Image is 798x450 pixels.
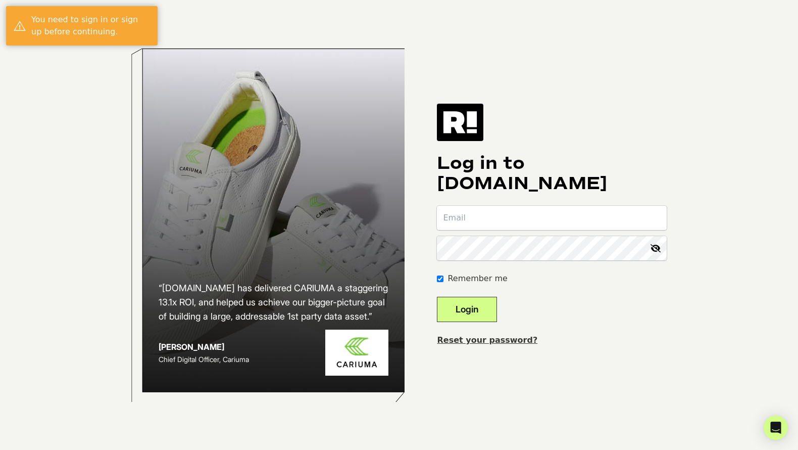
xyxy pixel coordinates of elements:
div: You need to sign in or sign up before continuing. [31,14,150,38]
img: Cariuma [325,330,388,376]
input: Email [437,206,667,230]
a: Reset your password? [437,335,537,345]
h2: “[DOMAIN_NAME] has delivered CARIUMA a staggering 13.1x ROI, and helped us achieve our bigger-pic... [159,281,389,324]
div: Open Intercom Messenger [764,416,788,440]
span: Chief Digital Officer, Cariuma [159,355,249,364]
label: Remember me [447,273,507,285]
img: Retention.com [437,104,483,141]
h1: Log in to [DOMAIN_NAME] [437,153,667,194]
button: Login [437,297,497,322]
strong: [PERSON_NAME] [159,342,224,352]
